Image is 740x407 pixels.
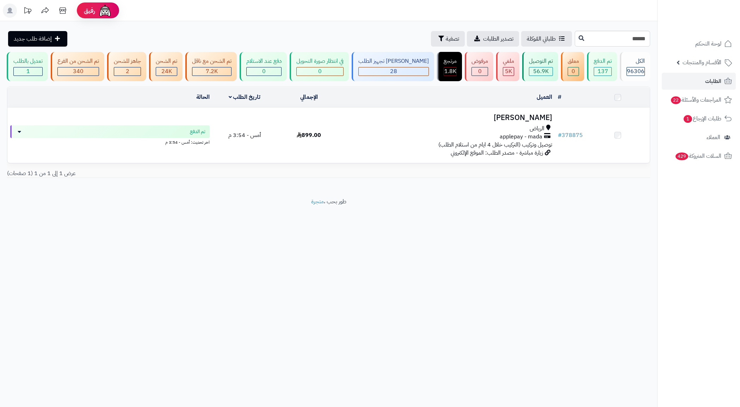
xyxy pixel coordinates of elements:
[503,67,514,76] div: 4995
[126,67,129,76] span: 2
[98,4,112,18] img: ai-face.png
[594,67,611,76] div: 137
[114,67,141,76] div: 2
[262,67,266,76] span: 0
[478,67,482,76] span: 0
[296,57,344,65] div: في انتظار صورة التحويل
[444,57,457,65] div: مرتجع
[238,52,288,81] a: دفع عند الاستلام 0
[350,52,436,81] a: [PERSON_NAME] تجهيز الطلب 28
[683,58,721,67] span: الأقسام والمنتجات
[586,52,618,81] a: تم الدفع 137
[463,52,495,81] a: مرفوض 0
[229,93,261,101] a: تاريخ الطلب
[560,52,586,81] a: معلق 0
[530,125,544,133] span: الرياض
[288,52,350,81] a: في انتظار صورة التحويل 0
[695,39,721,49] span: لوحة التحكم
[228,131,261,139] span: أمس - 3:54 م
[192,57,232,65] div: تم الشحن مع ناقل
[707,132,720,142] span: العملاء
[537,93,552,101] a: العميل
[521,31,572,47] a: طلباتي المُوكلة
[558,93,561,101] a: #
[670,95,721,105] span: المراجعات والأسئلة
[358,57,429,65] div: [PERSON_NAME] تجهيز الطلب
[318,67,322,76] span: 0
[73,67,84,76] span: 340
[297,131,321,139] span: 899.00
[671,96,681,104] span: 22
[521,52,560,81] a: تم التوصيل 56.9K
[572,67,575,76] span: 0
[627,67,645,76] span: 96306
[114,57,141,65] div: جاهز للشحن
[148,52,184,81] a: تم الشحن 24K
[431,31,465,47] button: تصفية
[156,57,177,65] div: تم الشحن
[344,114,552,122] h3: [PERSON_NAME]
[390,67,397,76] span: 28
[662,35,736,52] a: لوحة التحكم
[662,148,736,164] a: السلات المتروكة429
[14,67,42,76] div: 1
[684,115,692,123] span: 1
[196,93,210,101] a: الحالة
[192,67,231,76] div: 7222
[156,67,177,76] div: 24023
[483,35,513,43] span: تصدير الطلبات
[444,67,456,76] span: 1.8K
[5,52,49,81] a: تعديل بالطلب 1
[662,110,736,127] a: طلبات الإرجاع1
[676,152,688,160] span: 429
[184,52,238,81] a: تم الشحن مع ناقل 7.2K
[297,67,343,76] div: 0
[533,67,549,76] span: 56.9K
[675,151,721,161] span: السلات المتروكة
[14,35,52,43] span: إضافة طلب جديد
[558,131,583,139] a: #378875
[471,57,488,65] div: مرفوض
[683,114,721,124] span: طلبات الإرجاع
[26,67,30,76] span: 1
[446,35,459,43] span: تصفية
[49,52,106,81] a: تم الشحن من الفرع 340
[472,67,488,76] div: 0
[206,67,218,76] span: 7.2K
[527,35,556,43] span: طلباتي المُوكلة
[311,197,324,206] a: متجرة
[568,67,579,76] div: 0
[84,6,95,15] span: رفيق
[558,131,562,139] span: #
[106,52,148,81] a: جاهز للشحن 2
[451,149,543,157] span: زيارة مباشرة - مصدر الطلب: الموقع الإلكتروني
[705,76,721,86] span: الطلبات
[662,129,736,146] a: العملاء
[662,91,736,108] a: المراجعات والأسئلة22
[2,169,329,178] div: عرض 1 إلى 1 من 1 (1 صفحات)
[438,140,552,149] span: توصيل وتركيب (التركيب خلال 4 ايام من استلام الطلب)
[359,67,428,76] div: 28
[444,67,456,76] div: 1836
[58,67,99,76] div: 340
[247,67,281,76] div: 0
[57,57,99,65] div: تم الشحن من الفرع
[300,93,318,101] a: الإجمالي
[190,128,205,135] span: تم الدفع
[19,4,36,19] a: تحديثات المنصة
[598,67,608,76] span: 137
[10,138,210,145] div: اخر تحديث: أمس - 3:54 م
[467,31,519,47] a: تصدير الطلبات
[662,73,736,90] a: الطلبات
[529,67,553,76] div: 56947
[246,57,282,65] div: دفع عند الاستلام
[500,133,542,141] span: applepay - mada
[13,57,43,65] div: تعديل بالطلب
[161,67,172,76] span: 24K
[8,31,67,47] a: إضافة طلب جديد
[436,52,463,81] a: مرتجع 1.8K
[529,57,553,65] div: تم التوصيل
[505,67,512,76] span: 5K
[495,52,521,81] a: ملغي 5K
[618,52,652,81] a: الكل96306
